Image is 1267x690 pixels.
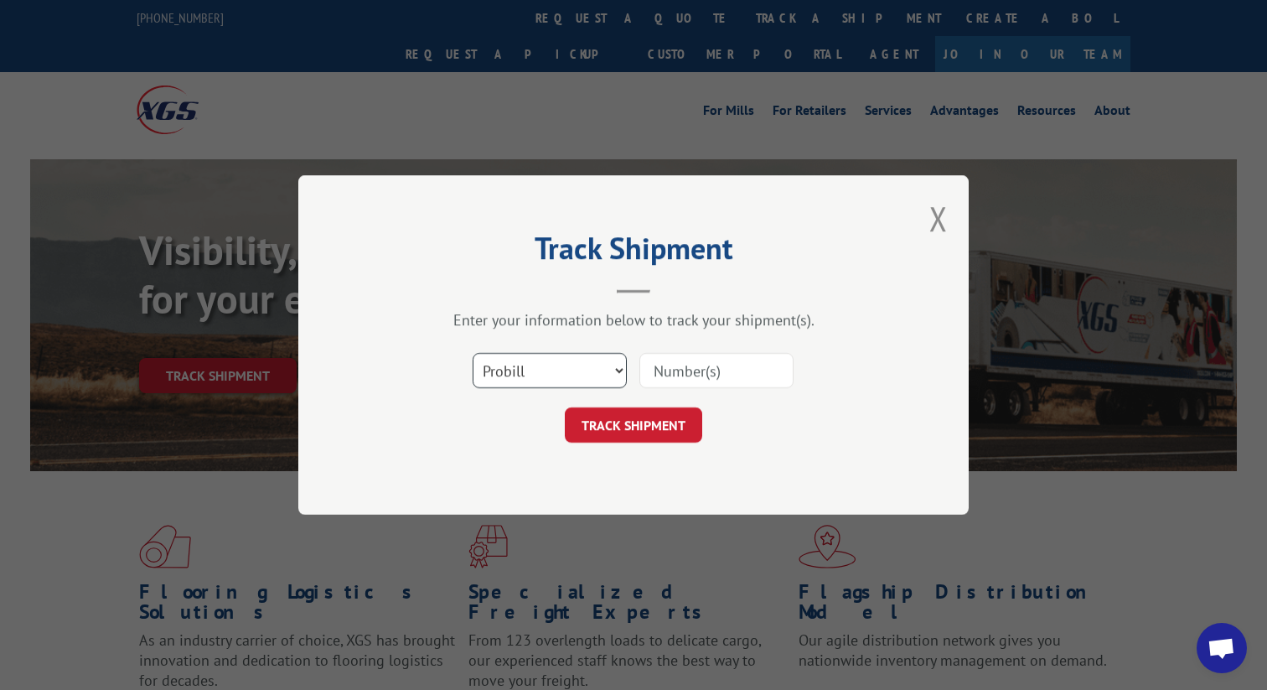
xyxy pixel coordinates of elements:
div: Enter your information below to track your shipment(s). [382,310,885,329]
button: TRACK SHIPMENT [565,407,702,443]
div: Open chat [1197,623,1247,673]
h2: Track Shipment [382,236,885,268]
input: Number(s) [639,353,794,388]
button: Close modal [929,196,948,241]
